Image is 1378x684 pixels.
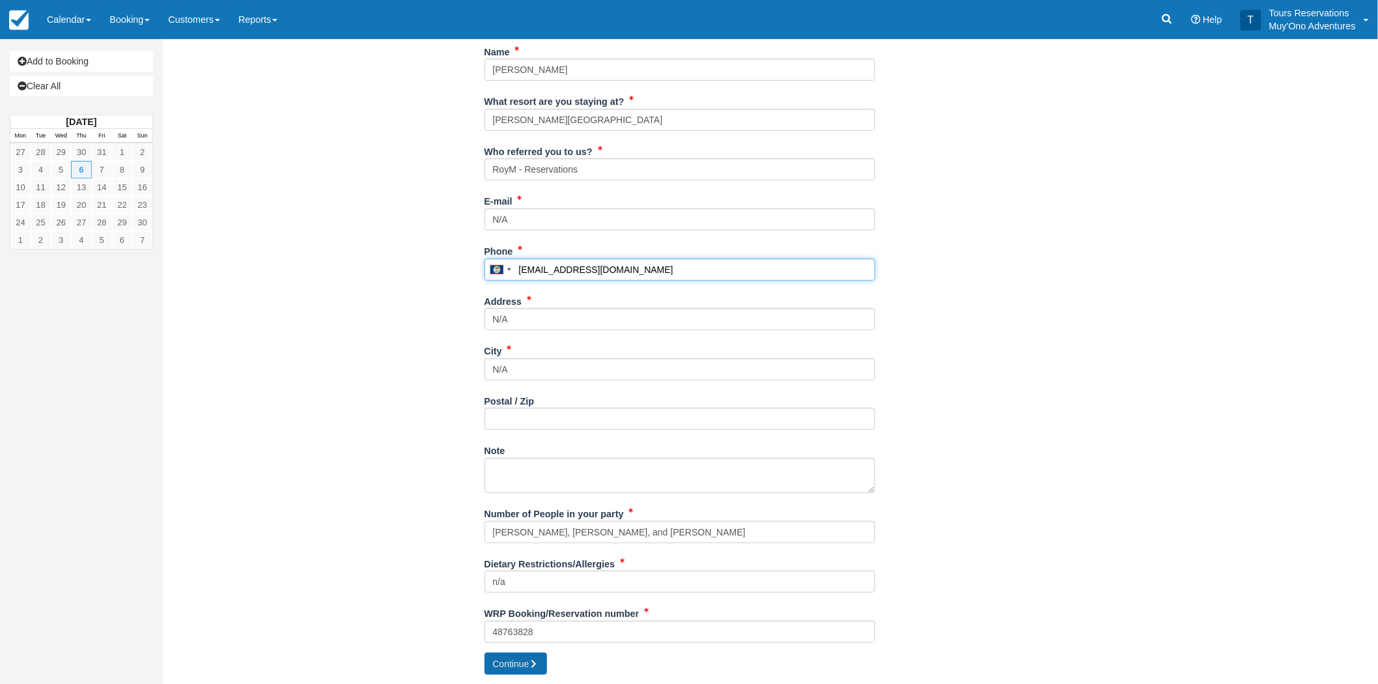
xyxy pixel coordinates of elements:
a: 24 [10,214,31,231]
th: Sun [132,129,152,143]
label: Note [485,440,505,458]
a: 29 [51,143,71,161]
a: 30 [71,143,91,161]
a: 10 [10,178,31,196]
label: Phone [485,240,513,259]
a: 30 [132,214,152,231]
th: Sat [112,129,132,143]
a: 6 [112,231,132,249]
label: WRP Booking/Reservation number [485,603,640,621]
a: 13 [71,178,91,196]
a: 14 [92,178,112,196]
th: Wed [51,129,71,143]
a: 19 [51,196,71,214]
a: 7 [92,161,112,178]
a: 22 [112,196,132,214]
a: 5 [92,231,112,249]
th: Thu [71,129,91,143]
div: T [1241,10,1261,31]
a: 17 [10,196,31,214]
a: 8 [112,161,132,178]
a: 9 [132,161,152,178]
a: 28 [31,143,51,161]
a: 4 [71,231,91,249]
a: 5 [51,161,71,178]
a: 15 [112,178,132,196]
a: 31 [92,143,112,161]
img: checkfront-main-nav-mini-logo.png [9,10,29,30]
div: Belize: +501 [485,259,515,280]
a: 27 [71,214,91,231]
a: 27 [10,143,31,161]
span: Help [1203,14,1222,25]
a: 6 [71,161,91,178]
button: Continue [485,653,547,675]
label: Number of People in your party [485,503,624,521]
a: 28 [92,214,112,231]
a: 3 [10,161,31,178]
a: 3 [51,231,71,249]
label: City [485,340,502,358]
label: Address [485,291,522,309]
label: Who referred you to us? [485,141,593,159]
th: Tue [31,129,51,143]
strong: [DATE] [66,117,96,127]
label: Name [485,41,510,59]
label: E-mail [485,190,513,208]
a: Clear All [10,76,153,96]
a: 18 [31,196,51,214]
a: 11 [31,178,51,196]
a: 2 [31,231,51,249]
th: Fri [92,129,112,143]
i: Help [1191,15,1200,24]
a: 21 [92,196,112,214]
label: Postal / Zip [485,390,535,408]
label: Dietary Restrictions/Allergies [485,553,615,571]
a: 16 [132,178,152,196]
p: Muy'Ono Adventures [1269,20,1356,33]
a: 2 [132,143,152,161]
a: 26 [51,214,71,231]
a: 12 [51,178,71,196]
a: 20 [71,196,91,214]
a: 29 [112,214,132,231]
th: Mon [10,129,31,143]
a: 23 [132,196,152,214]
a: 7 [132,231,152,249]
a: 4 [31,161,51,178]
a: 1 [112,143,132,161]
a: Add to Booking [10,51,153,72]
label: What resort are you staying at? [485,91,625,109]
a: 25 [31,214,51,231]
p: Tours Reservations [1269,7,1356,20]
a: 1 [10,231,31,249]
